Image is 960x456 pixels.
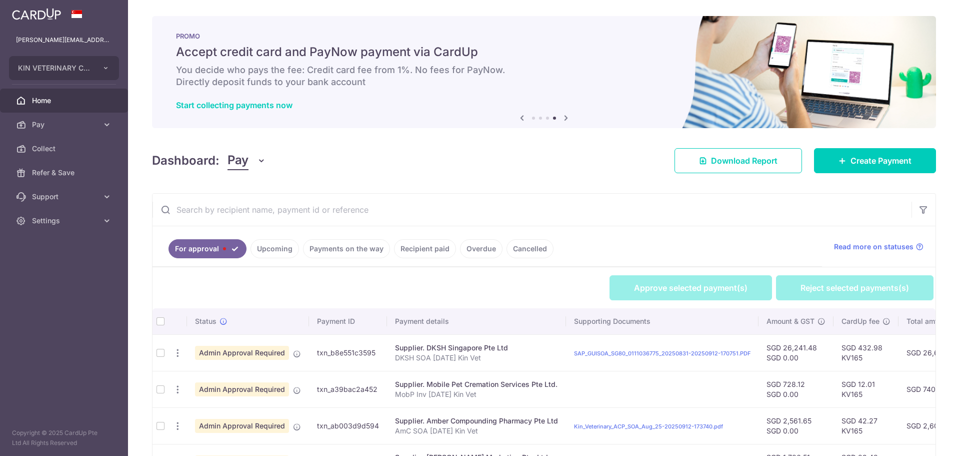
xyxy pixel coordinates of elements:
[176,44,912,60] h5: Accept credit card and PayNow payment via CardUp
[506,239,553,258] a: Cancelled
[394,239,456,258] a: Recipient paid
[766,316,814,326] span: Amount & GST
[309,334,387,371] td: txn_b8e551c3595
[32,216,98,226] span: Settings
[906,316,939,326] span: Total amt.
[395,389,558,399] p: MobP Inv [DATE] Kin Vet
[309,371,387,407] td: txn_a39bac2a452
[758,334,833,371] td: SGD 26,241.48 SGD 0.00
[834,242,923,252] a: Read more on statuses
[758,371,833,407] td: SGD 728.12 SGD 0.00
[574,350,750,357] a: SAP_GUISOA_SG80_0111036775_20250831-20250912-170751.PDF
[152,16,936,128] img: paynow Banner
[395,353,558,363] p: DKSH SOA [DATE] Kin Vet
[841,316,879,326] span: CardUp fee
[566,308,758,334] th: Supporting Documents
[176,64,912,88] h6: You decide who pays the fee: Credit card fee from 1%. No fees for PayNow. Directly deposit funds ...
[814,148,936,173] a: Create Payment
[176,100,292,110] a: Start collecting payments now
[152,194,911,226] input: Search by recipient name, payment id or reference
[387,308,566,334] th: Payment details
[896,426,950,451] iframe: Opens a widget where you can find more information
[152,152,219,170] h4: Dashboard:
[850,155,911,167] span: Create Payment
[176,32,912,40] p: PROMO
[195,382,289,396] span: Admin Approval Required
[32,168,98,178] span: Refer & Save
[395,426,558,436] p: AmC SOA [DATE] Kin Vet
[574,423,723,430] a: Kin_Veterinary_ACP_SOA_Aug_25-20250912-173740.pdf
[12,8,61,20] img: CardUp
[833,407,898,444] td: SGD 42.27 KV165
[32,96,98,106] span: Home
[309,308,387,334] th: Payment ID
[32,144,98,154] span: Collect
[250,239,299,258] a: Upcoming
[674,148,802,173] a: Download Report
[758,407,833,444] td: SGD 2,561.65 SGD 0.00
[227,151,266,170] button: Pay
[32,120,98,130] span: Pay
[711,155,777,167] span: Download Report
[16,35,112,45] p: [PERSON_NAME][EMAIL_ADDRESS][DOMAIN_NAME]
[460,239,502,258] a: Overdue
[18,63,92,73] span: KIN VETERINARY CLINIC PTE. LTD.
[195,419,289,433] span: Admin Approval Required
[395,379,558,389] div: Supplier. Mobile Pet Cremation Services Pte Ltd.
[9,56,119,80] button: KIN VETERINARY CLINIC PTE. LTD.
[227,151,248,170] span: Pay
[32,192,98,202] span: Support
[309,407,387,444] td: txn_ab003d9d594
[168,239,246,258] a: For approval
[195,316,216,326] span: Status
[833,334,898,371] td: SGD 432.98 KV165
[834,242,913,252] span: Read more on statuses
[195,346,289,360] span: Admin Approval Required
[833,371,898,407] td: SGD 12.01 KV165
[395,416,558,426] div: Supplier. Amber Compounding Pharmacy Pte Ltd
[303,239,390,258] a: Payments on the way
[395,343,558,353] div: Supplier. DKSH Singapore Pte Ltd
